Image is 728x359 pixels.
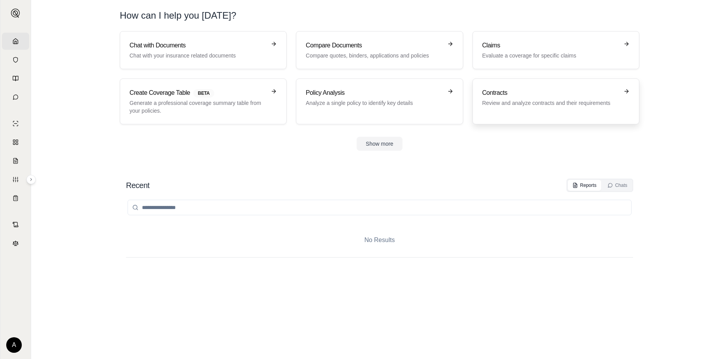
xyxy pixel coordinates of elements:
[306,41,442,50] h3: Compare Documents
[2,216,29,233] a: Contract Analysis
[120,31,287,69] a: Chat with DocumentsChat with your insurance related documents
[2,152,29,169] a: Claim Coverage
[193,89,214,98] span: BETA
[8,5,23,21] button: Expand sidebar
[482,52,619,59] p: Evaluate a coverage for specific claims
[482,41,619,50] h3: Claims
[129,41,266,50] h3: Chat with Documents
[2,70,29,87] a: Prompt Library
[357,137,403,151] button: Show more
[607,182,627,188] div: Chats
[2,134,29,151] a: Policy Comparisons
[2,33,29,50] a: Home
[129,52,266,59] p: Chat with your insurance related documents
[568,180,601,191] button: Reports
[126,180,149,191] h2: Recent
[2,171,29,188] a: Custom Report
[472,78,639,124] a: ContractsReview and analyze contracts and their requirements
[2,190,29,207] a: Coverage Table
[482,99,619,107] p: Review and analyze contracts and their requirements
[126,223,633,257] div: No Results
[6,337,22,353] div: A
[26,175,36,184] button: Expand sidebar
[482,88,619,98] h3: Contracts
[306,88,442,98] h3: Policy Analysis
[11,9,20,18] img: Expand sidebar
[603,180,632,191] button: Chats
[472,31,639,69] a: ClaimsEvaluate a coverage for specific claims
[129,99,266,115] p: Generate a professional coverage summary table from your policies.
[2,51,29,68] a: Documents Vault
[296,31,463,69] a: Compare DocumentsCompare quotes, binders, applications and policies
[2,235,29,252] a: Legal Search Engine
[2,115,29,132] a: Single Policy
[306,52,442,59] p: Compare quotes, binders, applications and policies
[120,9,236,22] h1: How can I help you [DATE]?
[296,78,463,124] a: Policy AnalysisAnalyze a single policy to identify key details
[129,88,266,98] h3: Create Coverage Table
[120,78,287,124] a: Create Coverage TableBETAGenerate a professional coverage summary table from your policies.
[2,89,29,106] a: Chat
[306,99,442,107] p: Analyze a single policy to identify key details
[572,182,597,188] div: Reports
